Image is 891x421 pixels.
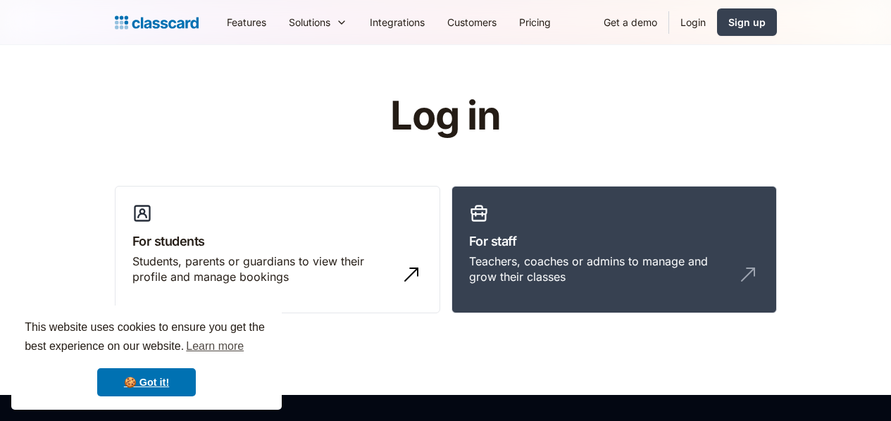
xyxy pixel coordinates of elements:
[115,186,440,314] a: For studentsStudents, parents or guardians to view their profile and manage bookings
[359,6,436,38] a: Integrations
[728,15,766,30] div: Sign up
[97,368,196,396] a: dismiss cookie message
[717,8,777,36] a: Sign up
[132,232,423,251] h3: For students
[669,6,717,38] a: Login
[278,6,359,38] div: Solutions
[436,6,508,38] a: Customers
[216,6,278,38] a: Features
[11,306,282,410] div: cookieconsent
[25,319,268,357] span: This website uses cookies to ensure you get the best experience on our website.
[592,6,668,38] a: Get a demo
[222,94,669,138] h1: Log in
[469,253,731,285] div: Teachers, coaches or admins to manage and grow their classes
[132,253,394,285] div: Students, parents or guardians to view their profile and manage bookings
[115,13,199,32] a: Logo
[289,15,330,30] div: Solutions
[469,232,759,251] h3: For staff
[508,6,562,38] a: Pricing
[451,186,777,314] a: For staffTeachers, coaches or admins to manage and grow their classes
[184,336,246,357] a: learn more about cookies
